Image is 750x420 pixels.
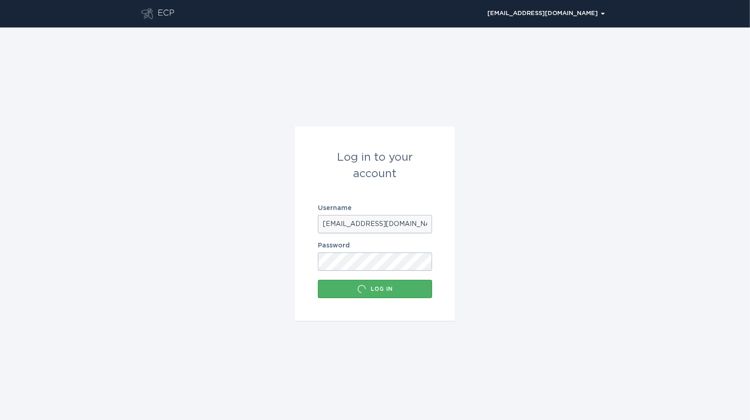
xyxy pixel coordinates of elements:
[318,205,432,211] label: Username
[483,7,609,21] div: Popover menu
[483,7,609,21] button: Open user account details
[357,284,366,294] div: Loading
[141,8,153,19] button: Go to dashboard
[318,280,432,298] button: Log in
[322,284,428,294] div: Log in
[318,242,432,249] label: Password
[158,8,174,19] div: ECP
[487,11,605,16] div: [EMAIL_ADDRESS][DOMAIN_NAME]
[318,149,432,182] div: Log in to your account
